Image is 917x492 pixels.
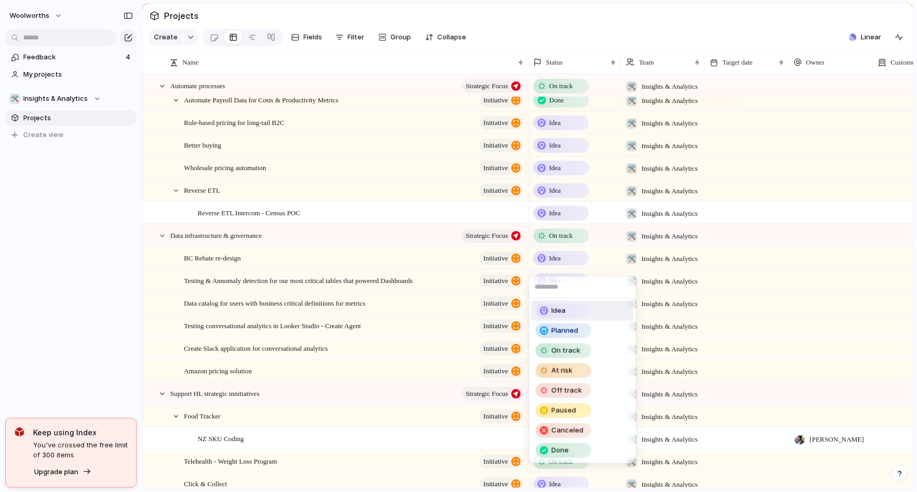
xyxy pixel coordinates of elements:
[551,326,578,336] span: Planned
[551,425,583,436] span: Canceled
[551,445,569,456] span: Done
[551,365,572,376] span: At risk
[551,306,565,316] span: Idea
[551,385,582,396] span: Off track
[551,346,580,356] span: On track
[551,405,576,416] span: Paused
